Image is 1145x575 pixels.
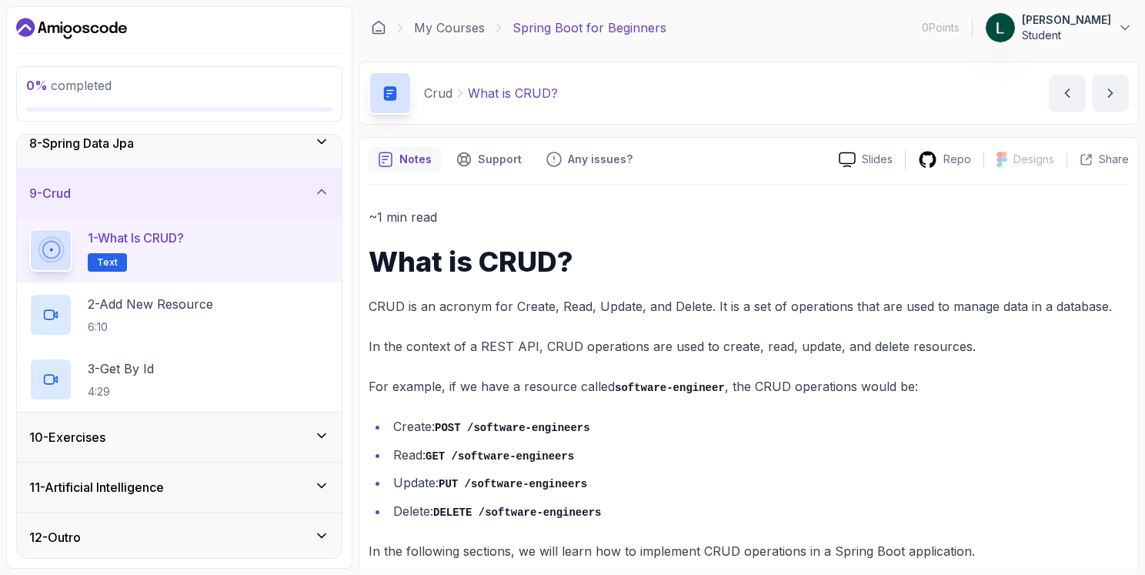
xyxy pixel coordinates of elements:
[29,478,164,496] h3: 11 - Artificial Intelligence
[369,336,1129,357] p: In the context of a REST API, CRUD operations are used to create, read, update, and delete resour...
[17,513,342,562] button: 12-Outro
[16,16,127,41] a: Dashboard
[88,384,154,399] p: 4:29
[88,229,184,247] p: 1 - What is CRUD?
[399,152,432,167] p: Notes
[922,20,960,35] p: 0 Points
[389,416,1129,438] li: Create:
[615,382,725,394] code: software-engineer
[369,147,441,172] button: notes button
[478,152,522,167] p: Support
[88,295,213,313] p: 2 - Add New Resource
[943,152,971,167] p: Repo
[1092,75,1129,112] button: next content
[1022,12,1111,28] p: [PERSON_NAME]
[29,134,134,152] h3: 8 - Spring Data Jpa
[26,78,48,93] span: 0 %
[26,78,112,93] span: completed
[862,152,893,167] p: Slides
[1099,152,1129,167] p: Share
[439,478,587,490] code: PUT /software-engineers
[29,184,71,202] h3: 9 - Crud
[447,147,531,172] button: Support button
[17,119,342,168] button: 8-Spring Data Jpa
[424,84,452,102] p: Crud
[1022,28,1111,43] p: Student
[986,13,1015,42] img: user profile image
[468,84,558,102] p: What is CRUD?
[426,450,574,463] code: GET /software-engineers
[97,256,118,269] span: Text
[29,293,329,336] button: 2-Add New Resource6:10
[1049,75,1086,112] button: previous content
[537,147,642,172] button: Feedback button
[88,319,213,335] p: 6:10
[826,152,905,168] a: Slides
[29,229,329,272] button: 1-What is CRUD?Text
[389,500,1129,523] li: Delete:
[1013,152,1054,167] p: Designs
[369,540,1129,562] p: In the following sections, we will learn how to implement CRUD operations in a Spring Boot applic...
[414,18,485,37] a: My Courses
[29,428,105,446] h3: 10 - Exercises
[369,206,1129,228] p: ~1 min read
[371,20,386,35] a: Dashboard
[435,422,590,434] code: POST /software-engineers
[88,359,154,378] p: 3 - Get By Id
[389,444,1129,466] li: Read:
[17,169,342,218] button: 9-Crud
[17,463,342,512] button: 11-Artificial Intelligence
[369,246,1129,277] h1: What is CRUD?
[369,296,1129,317] p: CRUD is an acronym for Create, Read, Update, and Delete. It is a set of operations that are used ...
[906,150,983,169] a: Repo
[568,152,633,167] p: Any issues?
[369,376,1129,398] p: For example, if we have a resource called , the CRUD operations would be:
[29,358,329,401] button: 3-Get By Id4:29
[985,12,1133,43] button: user profile image[PERSON_NAME]Student
[1067,152,1129,167] button: Share
[433,506,601,519] code: DELETE /software-engineers
[17,413,342,462] button: 10-Exercises
[389,472,1129,494] li: Update:
[512,18,666,37] p: Spring Boot for Beginners
[29,528,81,547] h3: 12 - Outro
